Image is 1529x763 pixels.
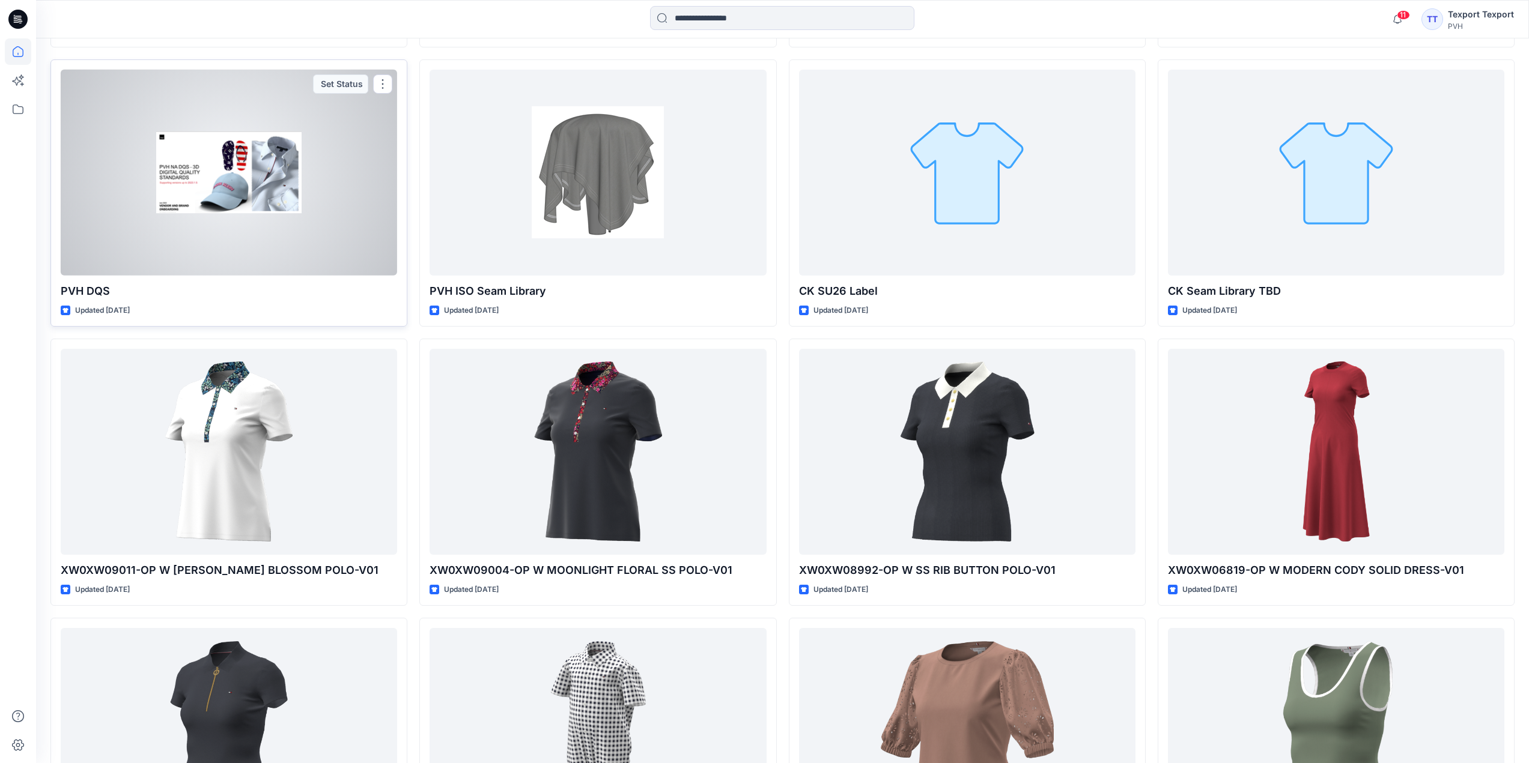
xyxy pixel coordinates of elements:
[813,584,868,596] p: Updated [DATE]
[444,584,499,596] p: Updated [DATE]
[61,562,397,579] p: XW0XW09011-OP W [PERSON_NAME] BLOSSOM POLO-V01
[1168,349,1504,555] a: XW0XW06819-OP W MODERN CODY SOLID DRESS-V01
[444,304,499,317] p: Updated [DATE]
[75,584,130,596] p: Updated [DATE]
[1168,562,1504,579] p: XW0XW06819-OP W MODERN CODY SOLID DRESS-V01
[1421,8,1443,30] div: TT
[1168,70,1504,276] a: CK Seam Library TBD
[430,70,766,276] a: PVH ISO Seam Library
[430,562,766,579] p: XW0XW09004-OP W MOONLIGHT FLORAL SS POLO-V01
[75,304,130,317] p: Updated [DATE]
[1397,10,1410,20] span: 11
[430,349,766,555] a: XW0XW09004-OP W MOONLIGHT FLORAL SS POLO-V01
[799,349,1135,555] a: XW0XW08992-OP W SS RIB BUTTON POLO-V01
[799,562,1135,579] p: XW0XW08992-OP W SS RIB BUTTON POLO-V01
[1182,584,1237,596] p: Updated [DATE]
[1448,22,1514,31] div: PVH
[799,70,1135,276] a: CK SU26 Label
[813,304,868,317] p: Updated [DATE]
[61,70,397,276] a: PVH DQS
[1168,283,1504,300] p: CK Seam Library TBD
[61,283,397,300] p: PVH DQS
[1448,7,1514,22] div: Texport Texport
[61,349,397,555] a: XW0XW09011-OP W BERRY BLOSSOM POLO-V01
[799,283,1135,300] p: CK SU26 Label
[1182,304,1237,317] p: Updated [DATE]
[430,283,766,300] p: PVH ISO Seam Library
